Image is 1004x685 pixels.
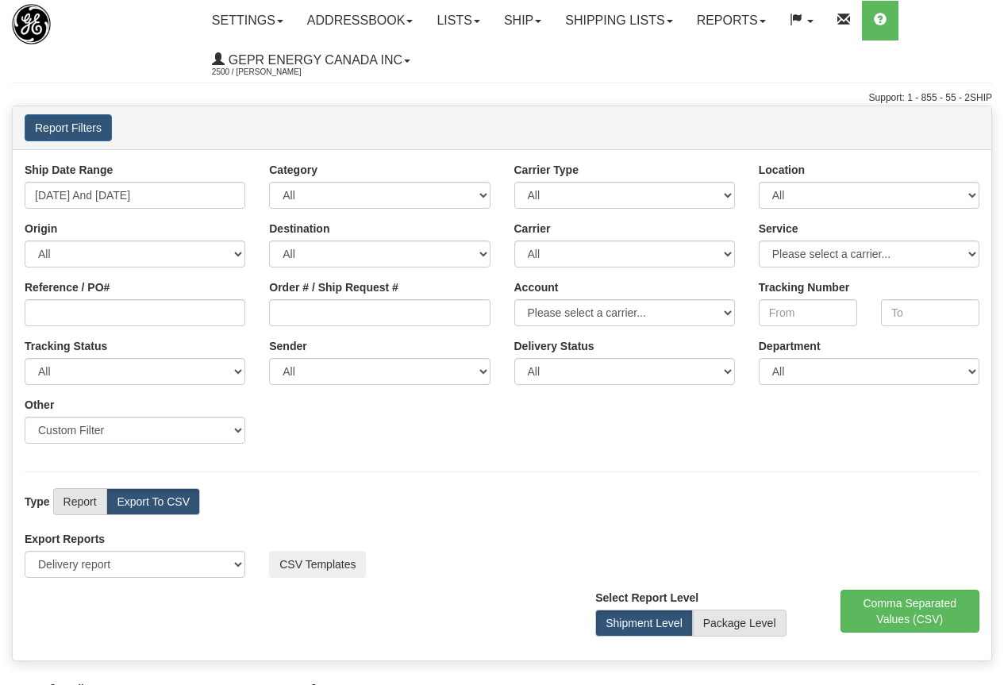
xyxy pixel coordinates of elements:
button: CSV Templates [269,551,366,578]
label: Export To CSV [106,488,200,515]
label: Account [514,279,559,295]
label: Tracking Status [25,338,107,354]
label: Carrier [514,221,551,237]
button: Report Filters [25,114,112,141]
a: GEPR Energy Canada Inc 2500 / [PERSON_NAME] [200,40,422,80]
label: Ship Date Range [25,162,113,178]
label: Select Report Level [595,590,698,606]
label: Please ensure data set in report has been RECENTLY tracked from your Shipment History [514,338,594,354]
label: Type [25,494,50,510]
input: To [881,299,979,326]
span: GEPR Energy Canada Inc [225,53,402,67]
select: Please ensure data set in report has been RECENTLY tracked from your Shipment History [514,358,735,385]
a: Ship [492,1,553,40]
span: 2500 / [PERSON_NAME] [212,64,331,80]
label: Reference / PO# [25,279,110,295]
label: Destination [269,221,329,237]
a: Settings [200,1,295,40]
iframe: chat widget [967,261,1002,423]
label: Package Level [693,610,787,637]
input: From [759,299,857,326]
label: Order # / Ship Request # [269,279,398,295]
label: Service [759,221,798,237]
label: Shipment Level [595,610,693,637]
label: Department [759,338,821,354]
label: Carrier Type [514,162,579,178]
label: Report [53,488,107,515]
label: Export Reports [25,531,105,547]
label: Origin [25,221,57,237]
a: Addressbook [295,1,425,40]
label: Location [759,162,805,178]
label: Category [269,162,317,178]
label: Sender [269,338,306,354]
div: Support: 1 - 855 - 55 - 2SHIP [12,91,992,105]
a: Reports [685,1,778,40]
label: Other [25,397,54,413]
button: Comma Separated Values (CSV) [841,590,980,633]
img: logo2500.jpg [12,4,51,44]
label: Tracking Number [759,279,849,295]
a: Lists [425,1,491,40]
a: Shipping lists [553,1,684,40]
